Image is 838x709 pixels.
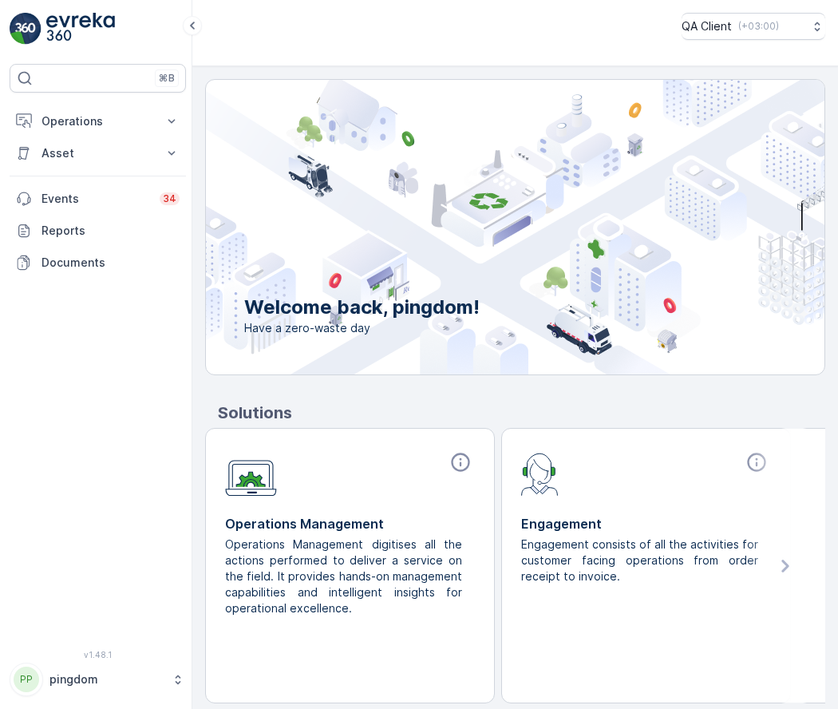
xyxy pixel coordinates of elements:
p: Operations Management [225,514,475,533]
p: pingdom [49,671,164,687]
button: Operations [10,105,186,137]
p: Events [42,191,150,207]
button: Asset [10,137,186,169]
p: Engagement consists of all the activities for customer facing operations from order receipt to in... [521,537,758,584]
img: logo_light-DOdMpM7g.png [46,13,115,45]
div: PP [14,667,39,692]
p: Solutions [218,401,825,425]
p: Reports [42,223,180,239]
button: QA Client(+03:00) [682,13,825,40]
img: logo [10,13,42,45]
p: QA Client [682,18,732,34]
p: Engagement [521,514,771,533]
a: Events34 [10,183,186,215]
p: Operations Management digitises all the actions performed to deliver a service on the field. It p... [225,537,462,616]
p: Welcome back, pingdom! [244,295,480,320]
p: ⌘B [159,72,175,85]
span: Have a zero-waste day [244,320,480,336]
p: Operations [42,113,154,129]
img: city illustration [134,80,824,374]
button: PPpingdom [10,663,186,696]
p: ( +03:00 ) [738,20,779,33]
p: Documents [42,255,180,271]
a: Reports [10,215,186,247]
a: Documents [10,247,186,279]
span: v 1.48.1 [10,650,186,659]
p: Asset [42,145,154,161]
img: module-icon [225,451,277,497]
p: 34 [163,192,176,205]
img: module-icon [521,451,559,496]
